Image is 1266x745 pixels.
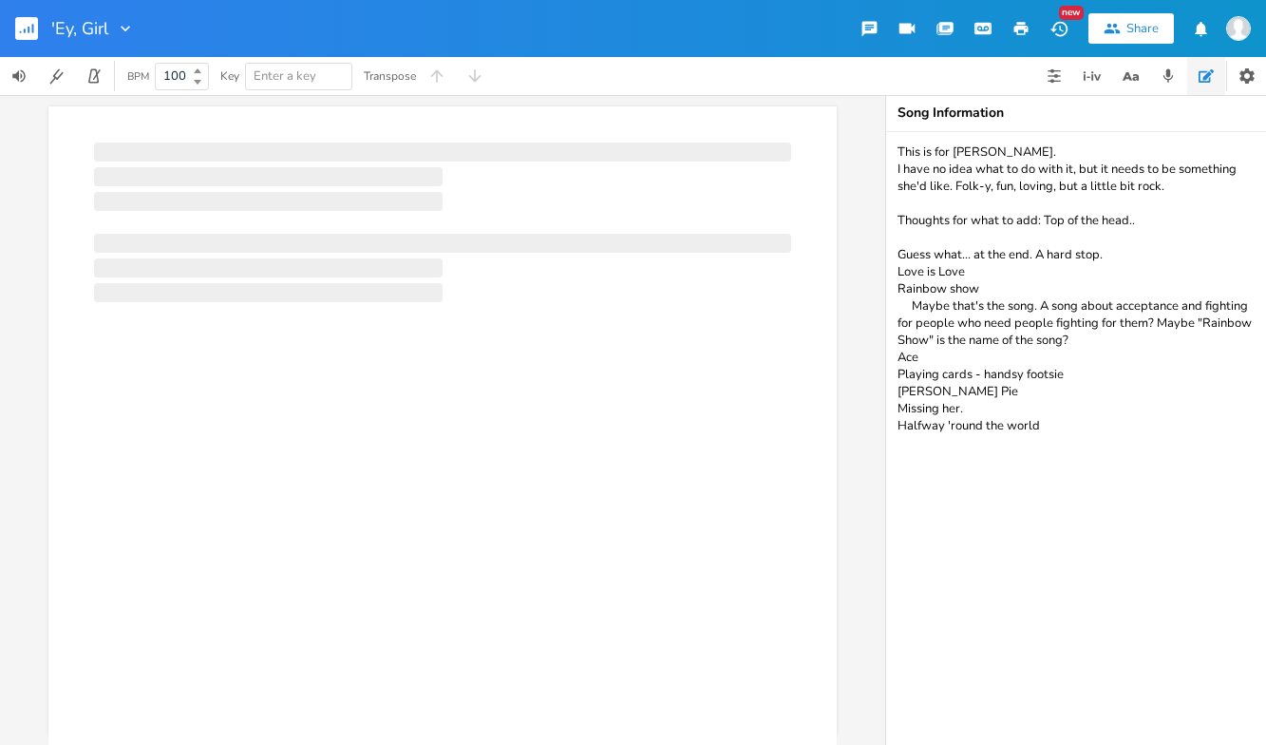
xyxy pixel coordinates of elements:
textarea: This is for [PERSON_NAME]. I have no idea what to do with it, but it needs to be something she'd ... [886,132,1266,745]
div: BPM [127,71,149,82]
div: Transpose [364,70,416,82]
div: Share [1126,20,1159,37]
div: New [1059,6,1084,20]
button: New [1040,11,1078,46]
span: Enter a key [254,67,316,85]
button: Share [1088,13,1174,44]
img: Mike Hind [1226,16,1251,41]
span: 'Ey, Girl [51,20,108,37]
div: Song Information [898,106,1255,120]
div: Key [220,70,239,82]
